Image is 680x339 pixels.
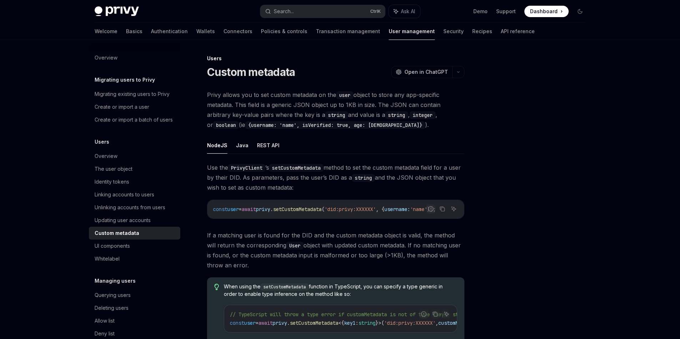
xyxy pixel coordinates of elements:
[95,190,154,199] div: Linking accounts to users
[501,23,535,40] a: API reference
[496,8,516,15] a: Support
[95,6,139,16] img: dark logo
[273,206,322,212] span: setCustomMetadata
[95,291,131,299] div: Querying users
[126,23,142,40] a: Basics
[95,165,132,173] div: The user object
[223,23,252,40] a: Connectors
[89,175,180,188] a: Identity tokens
[95,229,139,237] div: Custom metadata
[95,53,117,62] div: Overview
[244,320,256,326] span: user
[286,242,303,250] code: User
[384,320,435,326] span: 'did:privy:XXXXXX'
[95,203,165,212] div: Unlinking accounts from users
[95,152,117,160] div: Overview
[410,206,427,212] span: 'name'
[214,284,219,290] svg: Tip
[391,66,452,78] button: Open in ChatGPT
[257,137,279,154] button: REST API
[95,103,149,111] div: Create or import a user
[258,320,273,326] span: await
[89,302,180,314] a: Deleting users
[95,242,130,250] div: UI components
[95,216,151,225] div: Updating user accounts
[404,68,448,76] span: Open in ChatGPT
[89,51,180,64] a: Overview
[89,113,180,126] a: Create or import a batch of users
[207,90,464,130] span: Privy allows you to set custom metadata on the object to store any app-specific metadata. This fi...
[261,23,307,40] a: Policies & controls
[256,206,270,212] span: privy
[316,23,380,40] a: Transaction management
[443,23,464,40] a: Security
[290,320,338,326] span: setCustomMetadata
[242,206,256,212] span: await
[213,121,239,129] code: boolean
[89,252,180,265] a: Whitelabel
[419,309,428,319] button: Report incorrect code
[385,111,408,119] code: string
[89,150,180,163] a: Overview
[224,283,457,298] span: When using the function in TypeScript, you can specify a type generic in order to enable type inf...
[427,206,436,212] span: });
[196,23,215,40] a: Wallets
[95,115,173,124] div: Create or import a batch of users
[524,6,569,17] a: Dashboard
[227,206,239,212] span: user
[376,320,384,326] span: }>(
[89,214,180,227] a: Updating user accounts
[89,314,180,327] a: Allow list
[389,5,420,18] button: Ask AI
[89,188,180,201] a: Linking accounts to users
[324,206,376,212] span: 'did:privy:XXXXXX'
[95,317,115,325] div: Allow list
[270,206,273,212] span: .
[207,55,464,62] div: Users
[95,304,129,312] div: Deleting users
[574,6,586,17] button: Toggle dark mode
[95,23,117,40] a: Welcome
[384,206,410,212] span: username:
[269,164,323,172] code: setCustomMetadata
[449,204,458,214] button: Ask AI
[230,311,473,318] span: // TypeScript will throw a type error if customMetadata is not of type {key1: string}
[95,329,115,338] div: Deny list
[228,164,265,172] code: PrivyClient
[261,283,309,291] code: setCustomMetadata
[322,206,324,212] span: (
[239,206,242,212] span: =
[256,320,258,326] span: =
[207,137,227,154] button: NodeJS
[95,255,120,263] div: Whitelabel
[287,320,290,326] span: .
[356,320,358,326] span: :
[95,76,155,84] h5: Migrating users to Privy
[389,23,435,40] a: User management
[89,289,180,302] a: Querying users
[274,7,294,16] div: Search...
[89,240,180,252] a: UI components
[426,204,435,214] button: Report incorrect code
[89,88,180,101] a: Migrating existing users to Privy
[338,320,344,326] span: <{
[207,163,464,192] span: Use the ’s method to set the custom metadata field for a user by their DID. As parameters, pass t...
[410,111,435,119] code: integer
[236,137,248,154] button: Java
[273,320,287,326] span: privy
[530,8,558,15] span: Dashboard
[230,320,244,326] span: const
[472,23,492,40] a: Recipes
[435,320,438,326] span: ,
[438,320,478,326] span: customMetadata
[442,309,451,319] button: Ask AI
[376,206,384,212] span: , {
[344,320,356,326] span: key1
[95,277,136,285] h5: Managing users
[207,66,295,78] h1: Custom metadata
[358,320,376,326] span: string
[245,121,425,129] code: {username: 'name', isVerified: true, age: [DEMOGRAPHIC_DATA]}
[325,111,348,119] code: string
[89,227,180,240] a: Custom metadata
[95,178,129,186] div: Identity tokens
